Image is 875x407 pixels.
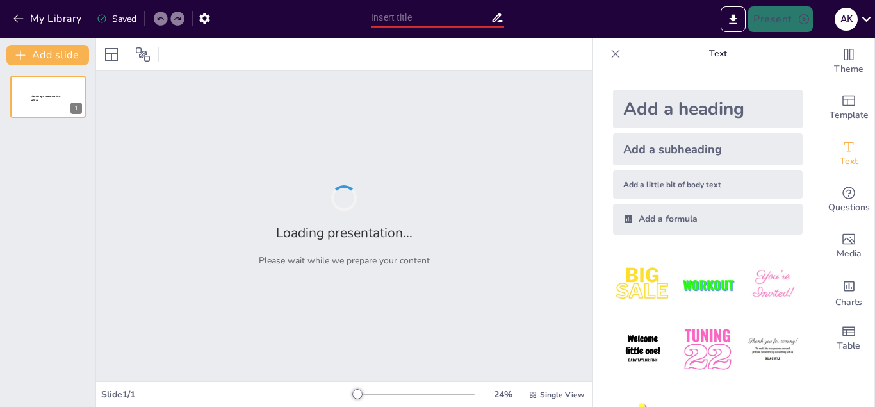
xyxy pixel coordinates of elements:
span: Single View [540,390,584,400]
img: 3.jpeg [743,255,803,315]
img: 2.jpeg [678,255,737,315]
div: Add text boxes [823,131,874,177]
button: Export to PowerPoint [721,6,746,32]
div: Add a table [823,315,874,361]
p: Text [626,38,810,69]
button: A K [835,6,858,32]
span: Media [837,247,862,261]
h2: Loading presentation... [276,224,413,242]
div: Slide 1 / 1 [101,388,352,401]
span: Questions [828,201,870,215]
button: My Library [10,8,87,29]
div: Saved [97,13,136,25]
span: Sendsteps presentation editor [31,95,60,102]
span: Template [830,108,869,122]
div: 1 [10,76,86,118]
div: Get real-time input from your audience [823,177,874,223]
div: 24 % [487,388,518,401]
div: Add a heading [613,90,803,128]
div: Add ready made slides [823,85,874,131]
span: Theme [834,62,863,76]
input: Insert title [371,8,491,27]
p: Please wait while we prepare your content [259,254,430,267]
img: 4.jpeg [613,320,673,379]
div: A K [835,8,858,31]
img: 1.jpeg [613,255,673,315]
div: Add a little bit of body text [613,170,803,199]
button: Present [748,6,812,32]
span: Text [840,154,858,169]
div: 1 [70,103,82,114]
div: Add a subheading [613,133,803,165]
button: Add slide [6,45,89,65]
img: 5.jpeg [678,320,737,379]
div: Add a formula [613,204,803,235]
div: Add images, graphics, shapes or video [823,223,874,269]
span: Position [135,47,151,62]
div: Layout [101,44,122,65]
img: 6.jpeg [743,320,803,379]
span: Table [837,339,860,353]
div: Add charts and graphs [823,269,874,315]
div: Change the overall theme [823,38,874,85]
span: Charts [835,295,862,310]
